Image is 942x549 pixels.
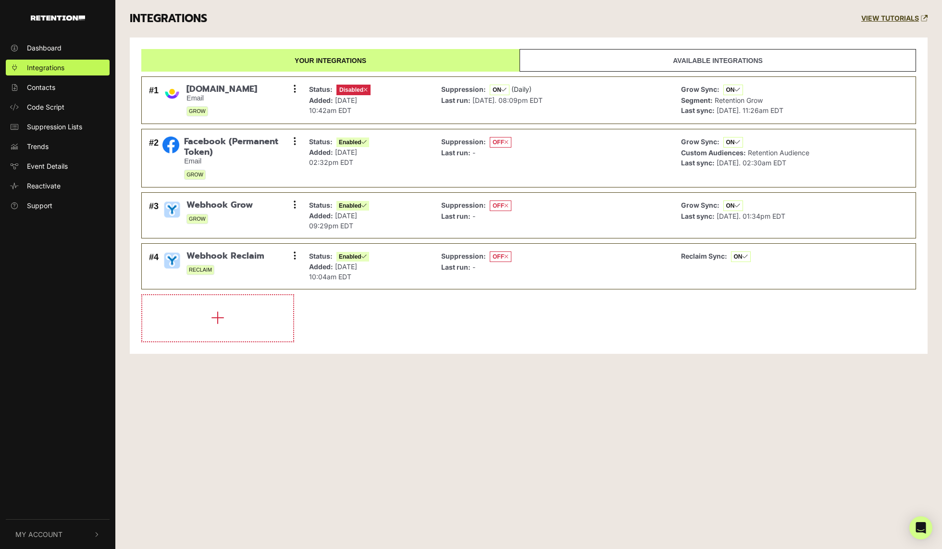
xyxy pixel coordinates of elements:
[681,159,715,167] strong: Last sync:
[681,201,719,209] strong: Grow Sync:
[309,252,333,260] strong: Status:
[717,106,783,114] span: [DATE]. 11:26am EDT
[441,149,471,157] strong: Last run:
[162,251,182,270] img: Webhook Reclaim
[723,200,743,211] span: ON
[184,170,206,180] span: GROW
[186,214,208,224] span: GROW
[309,212,333,220] strong: Added:
[309,85,333,93] strong: Status:
[31,15,85,21] img: Retention.com
[748,149,809,157] span: Retention Audience
[490,137,511,148] span: OFF
[6,520,110,549] button: My Account
[681,96,713,104] strong: Segment:
[731,251,751,262] span: ON
[6,99,110,115] a: Code Script
[27,82,55,92] span: Contacts
[27,161,68,171] span: Event Details
[309,137,333,146] strong: Status:
[6,79,110,95] a: Contacts
[6,60,110,75] a: Integrations
[6,178,110,194] a: Reactivate
[186,94,257,102] small: Email
[472,149,475,157] span: -
[511,85,532,93] span: (Daily)
[184,137,295,157] span: Facebook (Permanent Token)
[27,200,52,211] span: Support
[6,158,110,174] a: Event Details
[441,252,486,260] strong: Suppression:
[6,40,110,56] a: Dashboard
[490,251,511,262] span: OFF
[184,157,295,165] small: Email
[441,96,471,104] strong: Last run:
[472,96,543,104] span: [DATE]. 08:09pm EDT
[336,137,369,147] span: Enabled
[130,12,207,25] h3: INTEGRATIONS
[441,212,471,220] strong: Last run:
[27,122,82,132] span: Suppression Lists
[27,43,62,53] span: Dashboard
[441,201,486,209] strong: Suppression:
[309,212,357,230] span: [DATE] 09:29pm EDT
[162,200,182,219] img: Webhook Grow
[309,262,333,271] strong: Added:
[472,263,475,271] span: -
[681,149,746,157] strong: Custom Audiences:
[15,529,62,539] span: My Account
[717,212,785,220] span: [DATE]. 01:34pm EDT
[717,159,786,167] span: [DATE]. 02:30am EDT
[861,14,928,23] a: VIEW TUTORIALS
[162,137,179,153] img: Facebook (Permanent Token)
[490,85,509,95] span: ON
[309,262,357,281] span: [DATE] 10:04am EDT
[441,137,486,146] strong: Suppression:
[149,200,159,231] div: #3
[6,138,110,154] a: Trends
[336,85,371,95] span: Disabled
[309,96,333,104] strong: Added:
[6,119,110,135] a: Suppression Lists
[27,102,64,112] span: Code Script
[336,252,369,262] span: Enabled
[6,198,110,213] a: Support
[715,96,763,104] span: Retention Grow
[186,251,264,262] span: Webhook Reclaim
[149,84,159,117] div: #1
[186,106,208,116] span: GROW
[681,252,727,260] strong: Reclaim Sync:
[723,137,743,148] span: ON
[472,212,475,220] span: -
[141,49,520,72] a: Your integrations
[309,148,333,156] strong: Added:
[681,212,715,220] strong: Last sync:
[441,263,471,271] strong: Last run:
[27,141,49,151] span: Trends
[681,106,715,114] strong: Last sync:
[27,62,64,73] span: Integrations
[186,265,214,275] span: RECLAIM
[520,49,916,72] a: Available integrations
[186,200,253,211] span: Webhook Grow
[309,201,333,209] strong: Status:
[149,251,159,282] div: #4
[681,137,719,146] strong: Grow Sync:
[27,181,61,191] span: Reactivate
[681,85,719,93] strong: Grow Sync:
[490,200,511,211] span: OFF
[336,201,369,211] span: Enabled
[723,85,743,95] span: ON
[149,137,159,179] div: #2
[909,516,932,539] div: Open Intercom Messenger
[186,84,257,95] span: [DOMAIN_NAME]
[441,85,486,93] strong: Suppression:
[162,84,182,103] img: Customer.io
[309,96,357,114] span: [DATE] 10:42am EDT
